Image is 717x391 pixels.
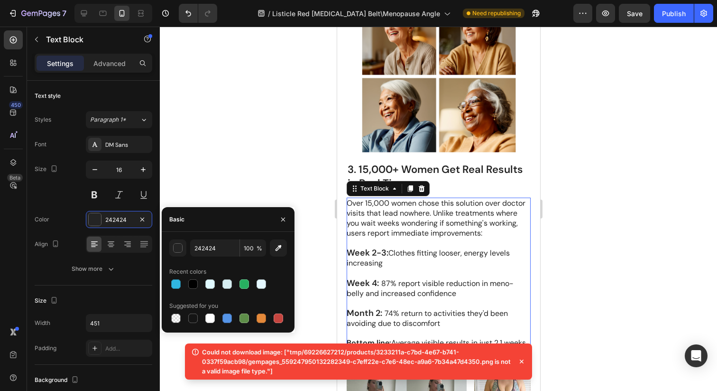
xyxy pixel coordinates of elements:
[105,141,150,149] div: DM Sans
[472,9,521,18] span: Need republishing
[9,221,193,242] p: Clothes fitting looser, energy levels increasing
[35,238,61,251] div: Align
[35,115,51,124] div: Styles
[86,111,152,128] button: Paragraph 1*
[9,252,193,272] p: 87% report visible reduction in meno-belly and increased confidence
[9,312,193,332] p: Average visible results in just 2.1 weeks with a 92% satisfaction rate across all body types.
[272,9,440,19] span: Listicle Red [MEDICAL_DATA] Belt\Menopause Angle
[47,58,74,68] p: Settings
[627,10,643,18] span: Save
[46,34,127,45] p: Text Block
[190,239,239,257] input: Eg: FFFFFF
[9,172,193,211] p: Over 15,000 women chose this solution over doctor visits that lead nowhere. Unlike treatments whe...
[268,9,270,19] span: /
[685,344,708,367] div: Open Intercom Messenger
[35,215,49,224] div: Color
[4,4,71,23] button: 7
[662,9,686,19] div: Publish
[21,158,54,166] div: Text Block
[105,216,133,224] div: 242424
[35,140,46,149] div: Font
[35,260,152,277] button: Show more
[179,4,217,23] div: Undo/Redo
[169,302,218,310] div: Suggested for you
[654,4,694,23] button: Publish
[35,344,56,353] div: Padding
[35,295,60,307] div: Size
[105,344,150,353] div: Add...
[97,336,106,344] div: 0
[9,135,193,164] h2: 3. 15,000+ Women Get Real Results in Real Time
[7,174,23,181] div: Beta
[35,319,50,327] div: Width
[9,311,54,321] strong: Bottom line:
[9,220,51,232] strong: Week 2-3:
[72,264,116,274] div: Show more
[9,251,42,262] strong: Week 4:
[202,347,513,376] p: Could not download image: ["tmp/69226627212/products/3233211a-c7bd-4e67-b741-0337f59acb98/gempage...
[86,315,152,332] input: Auto
[62,8,66,19] p: 7
[257,244,262,253] span: %
[9,282,193,302] p: 74% return to activities they'd been avoiding due to discomfort
[9,281,45,292] strong: Month 2:
[93,58,126,68] p: Advanced
[35,374,81,387] div: Background
[35,163,60,176] div: Size
[619,4,650,23] button: Save
[169,215,184,224] div: Basic
[169,267,206,276] div: Recent colors
[9,101,23,109] div: 450
[337,27,540,391] iframe: Design area
[90,115,126,124] span: Paragraph 1*
[35,92,61,100] div: Text style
